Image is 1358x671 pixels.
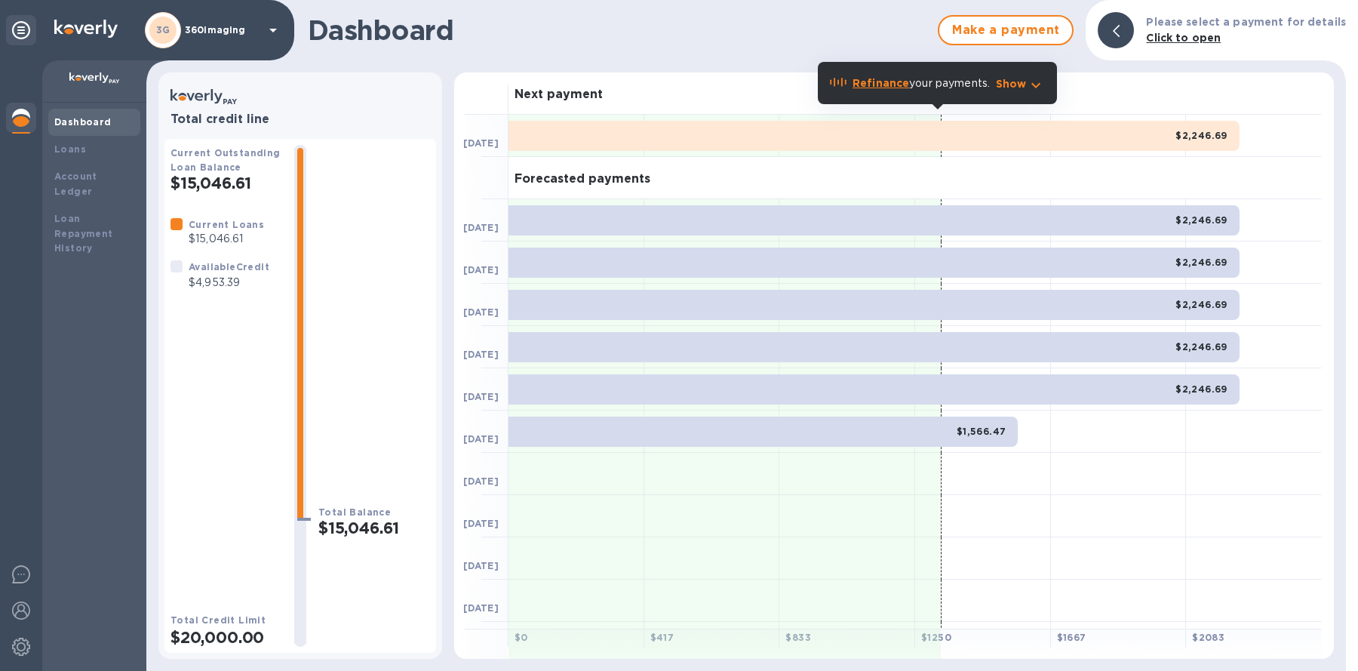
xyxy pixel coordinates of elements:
b: Refinance [853,77,909,89]
p: your payments. [853,75,990,91]
b: Please select a payment for details [1146,16,1346,28]
b: [DATE] [463,391,499,402]
b: [DATE] [463,602,499,614]
b: [DATE] [463,476,499,487]
div: Unpin categories [6,15,36,45]
p: Show [996,76,1027,91]
b: $2,246.69 [1175,299,1227,310]
p: $4,953.39 [189,275,269,291]
b: 3G [156,24,171,35]
b: $ 2083 [1192,632,1224,643]
button: Make a payment [938,15,1074,45]
b: Current Outstanding Loan Balance [171,147,281,173]
img: Logo [54,20,118,38]
b: Available Credit [189,261,269,272]
b: $2,246.69 [1175,214,1227,226]
h3: Forecasted payments [515,172,650,186]
b: [DATE] [463,264,499,275]
h3: Next payment [515,88,603,102]
b: Total Balance [318,506,391,518]
h1: Dashboard [308,14,930,46]
b: Total Credit Limit [171,614,266,626]
b: Loan Repayment History [54,213,113,254]
b: Current Loans [189,219,264,230]
b: [DATE] [463,222,499,233]
b: [DATE] [463,518,499,529]
b: Account Ledger [54,171,97,197]
b: Click to open [1146,32,1221,44]
b: Loans [54,143,86,155]
b: $2,246.69 [1175,341,1227,352]
h2: $20,000.00 [171,628,282,647]
h2: $15,046.61 [318,519,430,537]
b: $2,246.69 [1175,257,1227,268]
b: [DATE] [463,433,499,445]
b: $2,246.69 [1175,130,1227,141]
h3: Total credit line [171,112,430,127]
b: [DATE] [463,137,499,149]
h2: $15,046.61 [171,174,282,192]
b: Dashboard [54,116,112,128]
b: $1,566.47 [957,426,1006,437]
b: $2,246.69 [1175,383,1227,395]
span: Make a payment [951,21,1060,39]
button: Show [996,76,1045,91]
b: [DATE] [463,306,499,318]
p: 360imaging [185,25,260,35]
b: [DATE] [463,349,499,360]
b: [DATE] [463,560,499,571]
p: $15,046.61 [189,231,264,247]
b: $ 1667 [1057,632,1086,643]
